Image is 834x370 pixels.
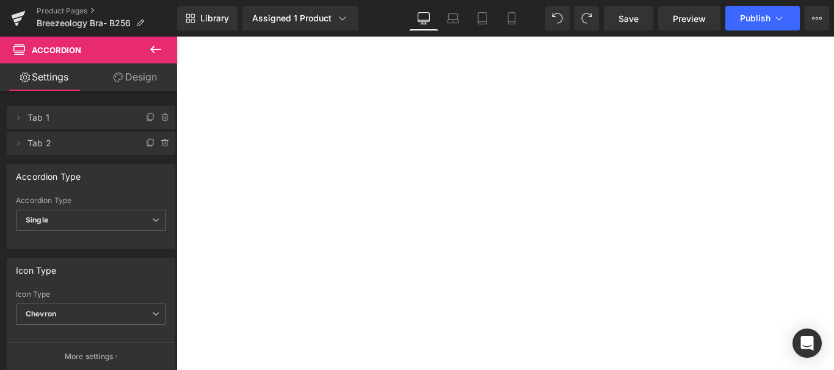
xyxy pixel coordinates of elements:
a: Laptop [438,6,468,30]
div: Assigned 1 Product [252,12,349,24]
span: Save [618,12,639,25]
span: Accordion [32,45,81,55]
button: Publish [725,6,800,30]
a: Tablet [468,6,497,30]
a: Product Pages [37,6,177,16]
div: Accordion Type [16,196,166,205]
a: Mobile [497,6,526,30]
span: Breezeology Bra- B256 [37,18,131,28]
div: Open Intercom Messenger [792,329,822,358]
span: Tab 1 [27,106,130,129]
b: Chevron [26,309,56,318]
span: Preview [673,12,706,25]
div: Accordion Type [16,165,81,182]
a: New Library [177,6,238,30]
p: More settings [65,351,114,362]
span: Publish [740,13,771,23]
button: More [805,6,829,30]
a: Design [91,63,179,91]
span: Tab 2 [27,132,130,155]
div: Icon Type [16,290,166,299]
a: Preview [658,6,720,30]
b: Single [26,215,48,224]
span: Library [200,13,229,24]
button: Undo [545,6,570,30]
a: Desktop [409,6,438,30]
button: Redo [575,6,599,30]
div: Icon Type [16,258,57,276]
